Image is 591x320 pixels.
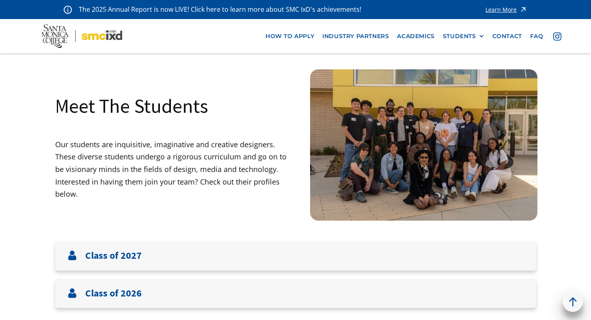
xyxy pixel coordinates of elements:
p: Our students are inquisitive, imaginative and creative designers. These diverse students undergo ... [55,138,296,200]
a: back to top [563,292,583,312]
a: contact [488,29,526,44]
a: Learn More [485,4,527,15]
h3: Class of 2026 [85,288,142,299]
div: Learn More [485,7,517,13]
a: Academics [393,29,438,44]
div: STUDENTS [443,33,476,40]
img: icon - information - alert [64,5,72,14]
div: STUDENTS [443,33,484,40]
p: The 2025 Annual Report is now LIVE! Click here to learn more about SMC IxD's achievements! [79,4,362,15]
a: industry partners [318,29,393,44]
img: User icon [67,251,77,260]
img: icon - arrow - alert [519,4,527,15]
img: icon - instagram [553,32,561,41]
a: faq [526,29,548,44]
h1: Meet The Students [55,93,208,118]
img: Santa Monica College IxD Students engaging with industry [310,69,537,221]
h3: Class of 2027 [85,250,142,262]
img: User icon [67,288,77,298]
a: how to apply [261,29,318,44]
img: Santa Monica College - SMC IxD logo [41,24,122,48]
